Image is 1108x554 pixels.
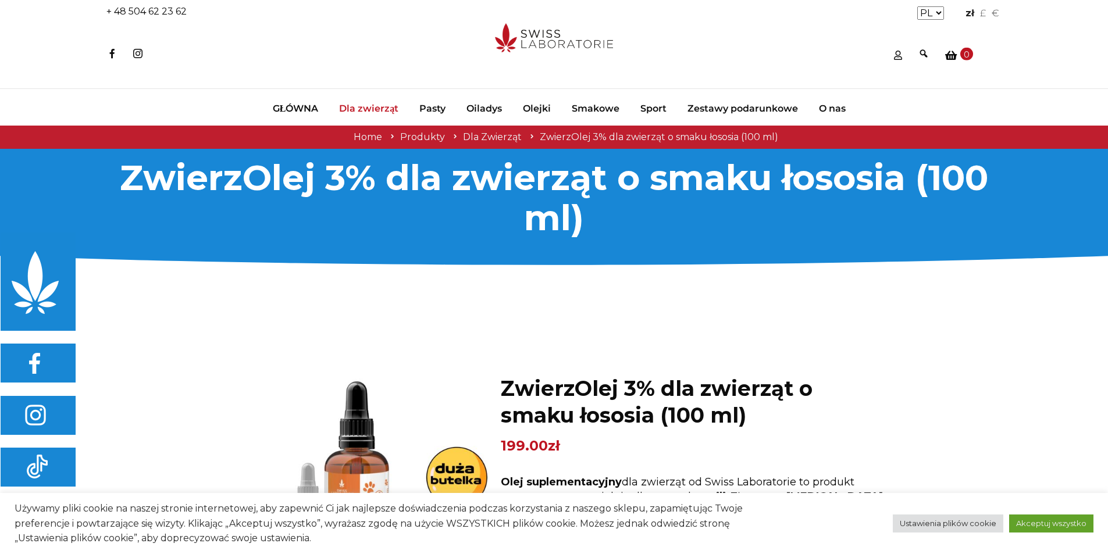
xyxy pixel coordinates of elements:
span: O nas [819,103,846,115]
a: Produkty [400,131,445,142]
span: Smakowe [572,103,619,115]
a: 0 [945,49,973,64]
a: Smakowe [561,103,630,117]
span: Oiladys [466,103,502,115]
a: Olejki [512,103,561,117]
div: + 48 504 62 23 62 [106,3,554,20]
a: Ustawienia plików cookie [893,514,1003,532]
a: Oiladys [456,103,512,117]
span: Olejki [523,103,551,115]
span: ZwierzOlej 3% dla zwierząt o smaku łososia (100 ml) [540,131,778,142]
a: Dla Zwierząt [463,131,522,142]
strong: Olej suplementacyjny [501,476,622,488]
img: swisslaboratorie.eu [495,23,613,52]
span: GŁÓWNA [273,103,319,115]
a: zł [966,8,974,19]
div: Używamy pliki cookie na naszej stronie internetowej, aby zapewnić Ci jak najlepsze doświadczenia ... [15,501,770,546]
span: Zestawy podarunkowe [687,103,798,115]
a: Zestawy podarunkowe [677,103,808,117]
a: Pasty [409,103,456,117]
a: Dla zwierząt [329,103,409,117]
a: £ [980,8,986,19]
bdi: 199.00 [501,437,560,454]
span: 0 [960,48,973,60]
a: € [992,8,999,19]
a: O nas [808,103,846,117]
a: Sport [630,103,677,117]
a: Akceptuj wszystko [1009,514,1093,532]
span: Dla zwierząt [339,103,398,115]
span: Sport [640,103,667,115]
h1: ZwierzOlej 3% dla zwierząt o smaku łososia (100 ml) [501,375,888,430]
a: GŁÓWNA [262,103,329,117]
a: Home [354,131,382,142]
span: Pasty [419,103,446,115]
span: zł [548,437,560,454]
strong: pupili [695,490,726,503]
